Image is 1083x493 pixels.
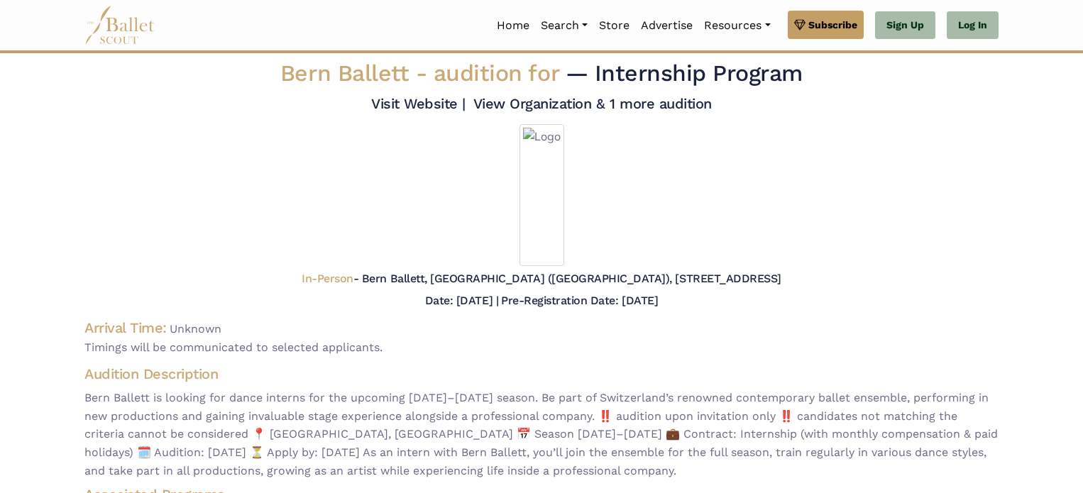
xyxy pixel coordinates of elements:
[302,272,353,285] span: In-Person
[698,11,776,40] a: Resources
[84,319,167,336] h4: Arrival Time:
[371,95,466,112] a: Visit Website |
[434,60,559,87] span: audition for
[794,17,806,33] img: gem.svg
[84,365,999,383] h4: Audition Description
[84,389,999,480] span: Bern Ballett is looking for dance interns for the upcoming [DATE]–[DATE] season. Be part of Switz...
[535,11,593,40] a: Search
[947,11,999,40] a: Log In
[635,11,698,40] a: Advertise
[302,272,781,287] h5: - Bern Ballett, [GEOGRAPHIC_DATA] ([GEOGRAPHIC_DATA]), [STREET_ADDRESS]
[491,11,535,40] a: Home
[425,294,498,307] h5: Date: [DATE] |
[875,11,935,40] a: Sign Up
[566,60,803,87] span: — Internship Program
[501,294,658,307] h5: Pre-Registration Date: [DATE]
[593,11,635,40] a: Store
[808,17,857,33] span: Subscribe
[519,124,564,266] img: Logo
[788,11,864,39] a: Subscribe
[84,338,999,357] span: Timings will be communicated to selected applicants.
[280,60,566,87] span: Bern Ballett -
[170,322,221,336] span: Unknown
[473,95,712,112] a: View Organization & 1 more audition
